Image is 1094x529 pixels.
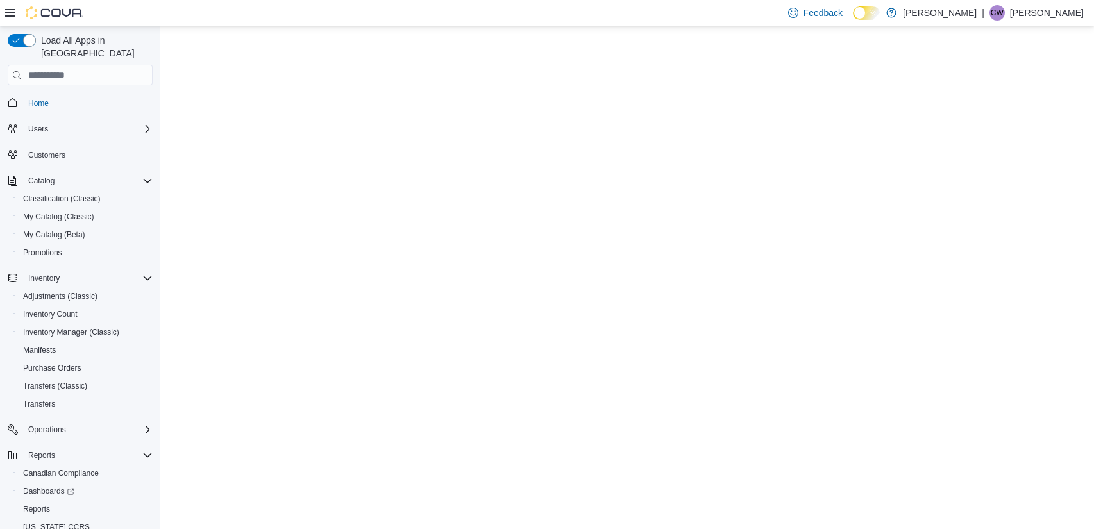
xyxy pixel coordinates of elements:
[18,396,60,412] a: Transfers
[853,6,880,20] input: Dark Mode
[13,482,158,500] a: Dashboards
[23,422,153,437] span: Operations
[23,309,78,319] span: Inventory Count
[23,96,54,111] a: Home
[18,245,153,260] span: Promotions
[13,244,158,262] button: Promotions
[28,450,55,460] span: Reports
[13,287,158,305] button: Adjustments (Classic)
[13,395,158,413] button: Transfers
[23,121,153,137] span: Users
[23,147,153,163] span: Customers
[23,121,53,137] button: Users
[23,173,60,189] button: Catalog
[28,124,48,134] span: Users
[23,271,153,286] span: Inventory
[23,94,153,110] span: Home
[3,93,158,112] button: Home
[804,6,843,19] span: Feedback
[13,377,158,395] button: Transfers (Classic)
[28,150,65,160] span: Customers
[23,291,97,301] span: Adjustments (Classic)
[18,227,90,242] a: My Catalog (Beta)
[18,191,106,206] a: Classification (Classic)
[23,448,60,463] button: Reports
[18,378,92,394] a: Transfers (Classic)
[13,464,158,482] button: Canadian Compliance
[23,248,62,258] span: Promotions
[23,230,85,240] span: My Catalog (Beta)
[18,342,61,358] a: Manifests
[23,399,55,409] span: Transfers
[18,501,153,517] span: Reports
[23,271,65,286] button: Inventory
[18,191,153,206] span: Classification (Classic)
[23,468,99,478] span: Canadian Compliance
[13,341,158,359] button: Manifests
[3,146,158,164] button: Customers
[23,422,71,437] button: Operations
[903,5,977,21] p: [PERSON_NAME]
[13,323,158,341] button: Inventory Manager (Classic)
[13,359,158,377] button: Purchase Orders
[23,504,50,514] span: Reports
[28,98,49,108] span: Home
[18,209,99,224] a: My Catalog (Classic)
[989,5,1005,21] div: Carmen Woytas
[18,245,67,260] a: Promotions
[23,212,94,222] span: My Catalog (Classic)
[28,273,60,283] span: Inventory
[28,424,66,435] span: Operations
[18,396,153,412] span: Transfers
[18,289,153,304] span: Adjustments (Classic)
[18,466,104,481] a: Canadian Compliance
[23,194,101,204] span: Classification (Classic)
[36,34,153,60] span: Load All Apps in [GEOGRAPHIC_DATA]
[18,306,83,322] a: Inventory Count
[23,486,74,496] span: Dashboards
[13,305,158,323] button: Inventory Count
[23,173,153,189] span: Catalog
[18,306,153,322] span: Inventory Count
[3,421,158,439] button: Operations
[28,176,55,186] span: Catalog
[18,324,153,340] span: Inventory Manager (Classic)
[18,324,124,340] a: Inventory Manager (Classic)
[13,500,158,518] button: Reports
[18,483,80,499] a: Dashboards
[18,483,153,499] span: Dashboards
[982,5,984,21] p: |
[991,5,1004,21] span: CW
[18,378,153,394] span: Transfers (Classic)
[26,6,83,19] img: Cova
[23,327,119,337] span: Inventory Manager (Classic)
[18,289,103,304] a: Adjustments (Classic)
[18,466,153,481] span: Canadian Compliance
[18,227,153,242] span: My Catalog (Beta)
[18,360,153,376] span: Purchase Orders
[23,363,81,373] span: Purchase Orders
[23,147,71,163] a: Customers
[13,226,158,244] button: My Catalog (Beta)
[18,501,55,517] a: Reports
[18,360,87,376] a: Purchase Orders
[3,446,158,464] button: Reports
[23,381,87,391] span: Transfers (Classic)
[3,120,158,138] button: Users
[13,190,158,208] button: Classification (Classic)
[23,448,153,463] span: Reports
[3,269,158,287] button: Inventory
[23,345,56,355] span: Manifests
[18,342,153,358] span: Manifests
[13,208,158,226] button: My Catalog (Classic)
[3,172,158,190] button: Catalog
[18,209,153,224] span: My Catalog (Classic)
[1010,5,1084,21] p: [PERSON_NAME]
